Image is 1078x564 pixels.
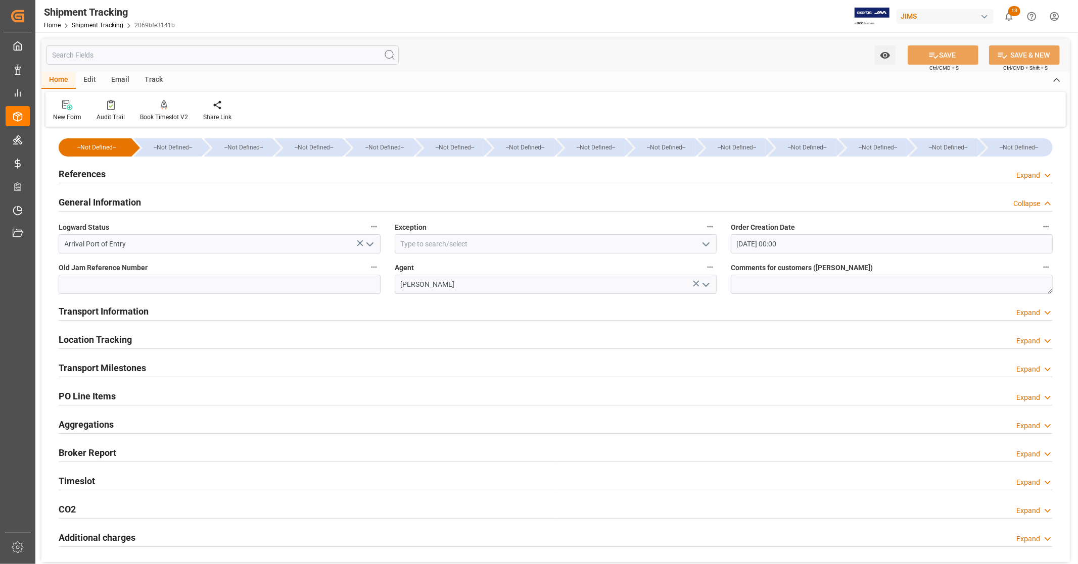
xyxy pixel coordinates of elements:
div: Expand [1016,477,1040,488]
button: SAVE & NEW [989,45,1060,65]
div: Audit Trail [97,113,125,122]
div: --Not Defined-- [416,138,484,157]
span: 13 [1008,6,1020,16]
button: open menu [698,236,713,252]
h2: Location Tracking [59,333,132,346]
span: Ctrl/CMD + S [929,64,959,72]
div: --Not Defined-- [355,138,413,157]
button: Comments for customers ([PERSON_NAME]) [1040,261,1053,274]
div: Expand [1016,534,1040,544]
img: Exertis%20JAM%20-%20Email%20Logo.jpg_1722504956.jpg [855,8,889,25]
div: --Not Defined-- [69,138,124,157]
div: --Not Defined-- [909,138,977,157]
input: Search Fields [46,45,399,65]
button: open menu [875,45,896,65]
div: --Not Defined-- [778,138,836,157]
div: --Not Defined-- [275,138,343,157]
div: --Not Defined-- [990,138,1048,157]
button: open menu [698,277,713,292]
div: Expand [1016,170,1040,181]
div: --Not Defined-- [345,138,413,157]
span: Old Jam Reference Number [59,263,148,273]
h2: General Information [59,195,141,209]
span: Comments for customers ([PERSON_NAME]) [731,263,873,273]
div: --Not Defined-- [567,138,625,157]
div: --Not Defined-- [698,138,766,157]
input: DD-MM-YYYY HH:MM [731,234,1053,253]
h2: Additional charges [59,531,135,544]
div: JIMS [897,9,994,24]
button: SAVE [908,45,978,65]
button: Old Jam Reference Number [367,261,381,274]
a: Home [44,22,61,29]
button: Help Center [1020,5,1043,28]
div: Expand [1016,421,1040,431]
div: --Not Defined-- [134,138,202,157]
div: --Not Defined-- [214,138,272,157]
button: Order Creation Date [1040,220,1053,233]
h2: Broker Report [59,446,116,459]
button: JIMS [897,7,998,26]
div: --Not Defined-- [708,138,766,157]
h2: PO Line Items [59,389,116,403]
div: Expand [1016,364,1040,375]
div: Collapse [1013,198,1040,209]
div: --Not Defined-- [768,138,836,157]
h2: Aggregations [59,418,114,431]
span: Agent [395,263,414,273]
div: Share Link [203,113,231,122]
div: Home [41,72,76,89]
div: --Not Defined-- [849,138,907,157]
div: Expand [1016,505,1040,516]
div: Book Timeslot V2 [140,113,188,122]
div: Expand [1016,449,1040,459]
h2: References [59,167,106,181]
div: --Not Defined-- [285,138,343,157]
div: --Not Defined-- [486,138,554,157]
button: Agent [704,261,717,274]
span: Logward Status [59,222,109,233]
input: Type to search/select [395,234,717,253]
div: --Not Defined-- [557,138,625,157]
div: New Form [53,113,81,122]
h2: Transport Milestones [59,361,146,375]
span: Exception [395,222,427,233]
div: --Not Defined-- [204,138,272,157]
div: --Not Defined-- [627,138,695,157]
div: Email [104,72,137,89]
div: Expand [1016,336,1040,346]
div: Shipment Tracking [44,5,175,20]
span: Ctrl/CMD + Shift + S [1003,64,1048,72]
div: --Not Defined-- [496,138,554,157]
div: --Not Defined-- [144,138,202,157]
div: --Not Defined-- [839,138,907,157]
div: --Not Defined-- [637,138,695,157]
div: Edit [76,72,104,89]
button: Exception [704,220,717,233]
a: Shipment Tracking [72,22,123,29]
button: Logward Status [367,220,381,233]
div: --Not Defined-- [59,138,131,157]
input: Type to search/select [59,234,381,253]
div: Expand [1016,307,1040,318]
h2: Transport Information [59,304,149,318]
h2: CO2 [59,502,76,516]
div: --Not Defined-- [980,138,1053,157]
div: --Not Defined-- [426,138,484,157]
h2: Timeslot [59,474,95,488]
div: Expand [1016,392,1040,403]
div: Track [137,72,170,89]
span: Order Creation Date [731,222,795,233]
button: open menu [362,236,377,252]
button: show 13 new notifications [998,5,1020,28]
div: --Not Defined-- [919,138,977,157]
